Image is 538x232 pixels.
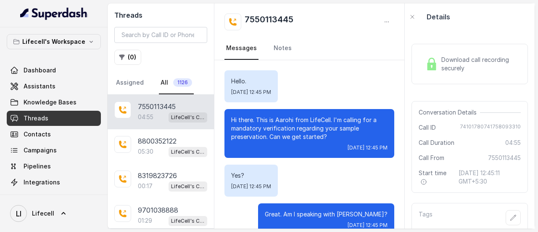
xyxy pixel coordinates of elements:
span: Threads [24,114,48,123]
span: 04:55 [505,139,521,147]
a: Contacts [7,127,101,142]
a: Knowledge Bases [7,95,101,110]
a: Campaigns [7,143,101,158]
a: Pipelines [7,159,101,174]
p: Hello. [231,77,271,85]
span: Call From [419,154,444,162]
p: LifeCell's Call Assistant [171,217,205,225]
span: API Settings [24,194,60,203]
p: Great. Am I speaking with [PERSON_NAME]? [265,210,388,219]
p: LifeCell's Call Assistant [171,148,205,156]
p: Lifecell's Workspace [22,37,85,47]
span: [DATE] 12:45 PM [348,144,388,151]
span: Campaigns [24,146,57,155]
img: Lock Icon [425,58,438,70]
a: Assigned [114,72,145,94]
p: Details [427,12,450,22]
p: 7550113445 [138,101,176,112]
a: Messages [224,37,258,60]
span: [DATE] 12:45 PM [231,89,271,96]
span: Call Duration [419,139,454,147]
span: Conversation Details [419,108,480,117]
p: 9701038888 [138,205,178,215]
p: Yes? [231,171,271,180]
span: Start time [419,169,452,186]
a: Lifecell [7,202,101,225]
p: 04:55 [138,113,153,121]
input: Search by Call ID or Phone Number [114,27,207,43]
h2: Threads [114,10,207,20]
a: Notes [272,37,293,60]
p: Hi there. This is Aarohi from LifeCell. I'm calling for a mandatory verification regarding your s... [231,116,388,141]
span: [DATE] 12:45 PM [231,183,271,190]
a: Threads [7,111,101,126]
span: Pipelines [24,162,51,171]
p: 8319823726 [138,171,177,181]
button: Lifecell's Workspace [7,34,101,49]
span: [DATE] 12:45:11 GMT+5:30 [459,169,521,186]
span: Call ID [419,123,436,132]
span: 7550113445 [488,154,521,162]
span: [DATE] 12:45 PM [348,222,388,229]
p: LifeCell's Call Assistant [171,182,205,191]
p: 05:30 [138,147,153,156]
p: 01:29 [138,216,152,225]
span: Knowledge Bases [24,98,76,107]
nav: Tabs [114,72,207,94]
h2: 7550113445 [245,13,293,30]
span: 74101780741758093310 [460,123,521,132]
span: Lifecell [32,209,54,218]
a: All1126 [159,72,194,94]
p: Tags [419,210,433,225]
a: Dashboard [7,63,101,78]
a: Assistants [7,79,101,94]
span: Download call recording securely [441,56,517,72]
button: (0) [114,50,141,65]
span: Dashboard [24,66,56,75]
text: LI [16,209,21,218]
span: 1126 [173,78,192,87]
p: 8800352122 [138,136,177,146]
p: LifeCell's Call Assistant [171,113,205,122]
a: Integrations [7,175,101,190]
a: API Settings [7,191,101,206]
nav: Tabs [224,37,394,60]
span: Integrations [24,178,60,187]
span: Assistants [24,82,55,91]
img: light.svg [20,7,88,20]
p: 00:17 [138,182,153,190]
span: Contacts [24,130,51,139]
